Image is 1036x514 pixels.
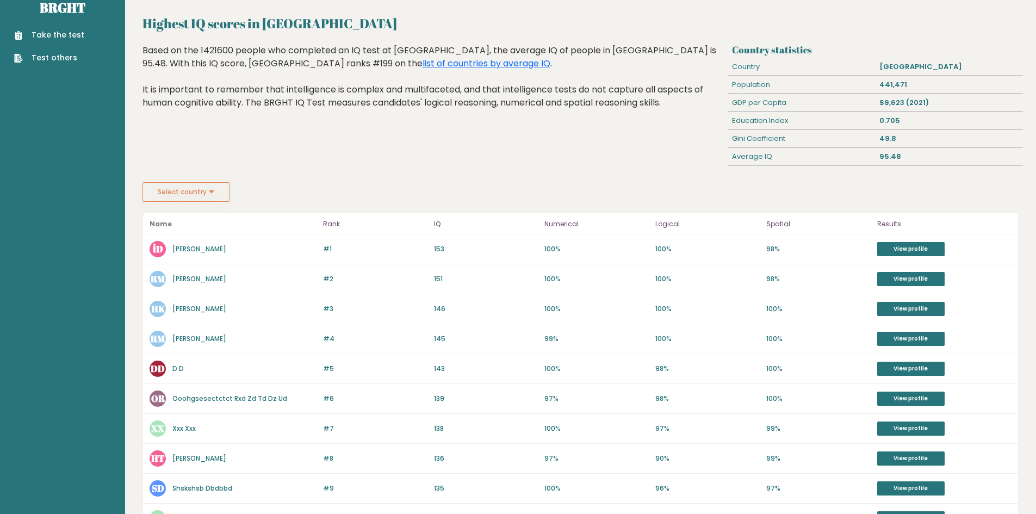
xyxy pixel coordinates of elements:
text: XX [151,422,165,435]
a: View profile [877,272,945,286]
text: HK [151,302,165,315]
p: 99% [766,454,871,463]
text: RM [150,273,165,285]
p: 100% [655,274,760,284]
p: 97% [544,454,649,463]
div: Based on the 1421600 people who completed an IQ test at [GEOGRAPHIC_DATA], the average IQ of peop... [142,44,724,126]
text: OR [151,392,165,405]
p: 100% [655,304,760,314]
p: #2 [323,274,427,284]
p: #5 [323,364,427,374]
a: [PERSON_NAME] [172,334,226,343]
p: 97% [766,484,871,493]
p: 100% [655,334,760,344]
p: 100% [544,244,649,254]
a: Xxx Xxx [172,424,196,433]
p: 139 [434,394,538,404]
p: 97% [655,424,760,434]
p: 97% [544,394,649,404]
h3: Country statistics [732,44,1019,55]
p: 98% [766,274,871,284]
p: 145 [434,334,538,344]
p: #8 [323,454,427,463]
p: #6 [323,394,427,404]
div: 0.705 [876,112,1023,129]
p: Rank [323,218,427,231]
p: 100% [766,394,871,404]
a: list of countries by average IQ [423,57,550,70]
p: 100% [544,364,649,374]
p: 90% [655,454,760,463]
p: IQ [434,218,538,231]
div: 49.8 [876,130,1023,147]
div: 441,471 [876,76,1023,94]
a: D D [172,364,184,373]
a: View profile [877,362,945,376]
text: İD [153,243,163,255]
p: 100% [766,304,871,314]
a: View profile [877,332,945,346]
a: View profile [877,451,945,466]
p: 143 [434,364,538,374]
button: Select country [142,182,229,202]
div: [GEOGRAPHIC_DATA] [876,58,1023,76]
p: 100% [766,334,871,344]
p: 96% [655,484,760,493]
p: 98% [655,364,760,374]
p: Logical [655,218,760,231]
p: 153 [434,244,538,254]
h2: Highest IQ scores in [GEOGRAPHIC_DATA] [142,14,1019,33]
text: SD [152,482,164,494]
p: 100% [655,244,760,254]
a: Take the test [14,29,84,41]
p: 99% [766,424,871,434]
p: Numerical [544,218,649,231]
a: [PERSON_NAME] [172,274,226,283]
a: [PERSON_NAME] [172,304,226,313]
p: 151 [434,274,538,284]
p: #3 [323,304,427,314]
div: Population [728,76,875,94]
a: Ooohgsesectctct Rxd Zd Td Dz Ud [172,394,287,403]
a: View profile [877,422,945,436]
a: Shskshsb Dbdbbd [172,484,232,493]
div: Gini Coefficient [728,130,875,147]
p: #9 [323,484,427,493]
div: Average IQ [728,148,875,165]
text: RM [150,332,165,345]
div: GDP per Capita [728,94,875,112]
a: [PERSON_NAME] [172,244,226,253]
p: 135 [434,484,538,493]
a: View profile [877,392,945,406]
p: #7 [323,424,427,434]
p: Spatial [766,218,871,231]
a: View profile [877,302,945,316]
a: Test others [14,52,84,64]
p: 100% [544,424,649,434]
p: 138 [434,424,538,434]
text: HT [151,452,165,465]
div: $9,623 (2021) [876,94,1023,112]
p: 100% [544,484,649,493]
p: 99% [544,334,649,344]
p: 100% [544,274,649,284]
text: DD [151,362,165,375]
p: 136 [434,454,538,463]
a: [PERSON_NAME] [172,454,226,463]
div: 95.48 [876,148,1023,165]
b: Name [150,219,172,228]
p: #4 [323,334,427,344]
p: Results [877,218,1012,231]
div: Country [728,58,875,76]
a: View profile [877,242,945,256]
a: View profile [877,481,945,496]
p: 98% [655,394,760,404]
p: 100% [544,304,649,314]
p: #1 [323,244,427,254]
p: 146 [434,304,538,314]
p: 98% [766,244,871,254]
p: 100% [766,364,871,374]
div: Education Index [728,112,875,129]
